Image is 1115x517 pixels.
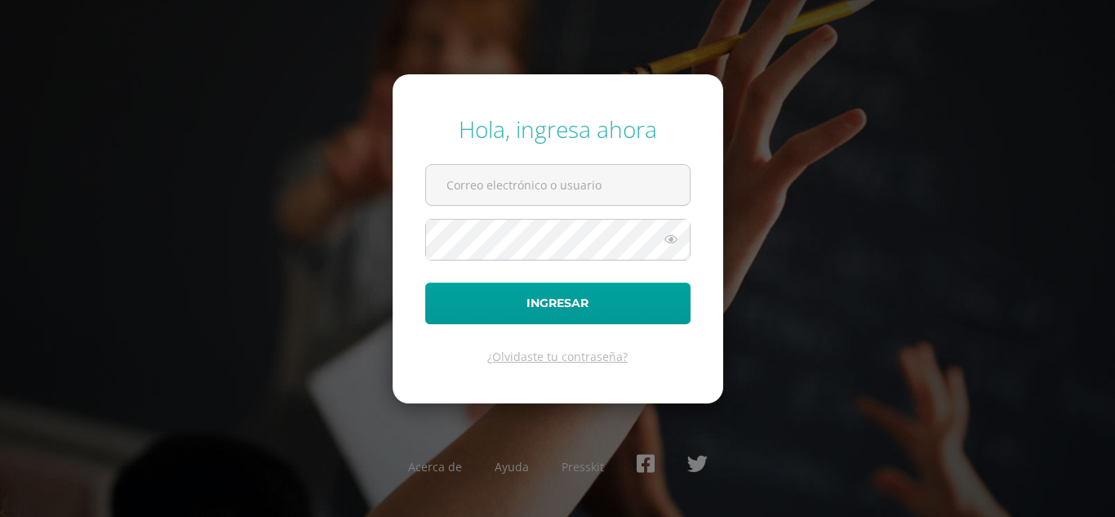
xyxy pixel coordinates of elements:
[425,114,691,145] div: Hola, ingresa ahora
[495,459,529,475] a: Ayuda
[426,165,690,205] input: Correo electrónico o usuario
[487,349,628,364] a: ¿Olvidaste tu contraseña?
[408,459,462,475] a: Acerca de
[562,459,604,475] a: Presskit
[425,283,691,324] button: Ingresar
